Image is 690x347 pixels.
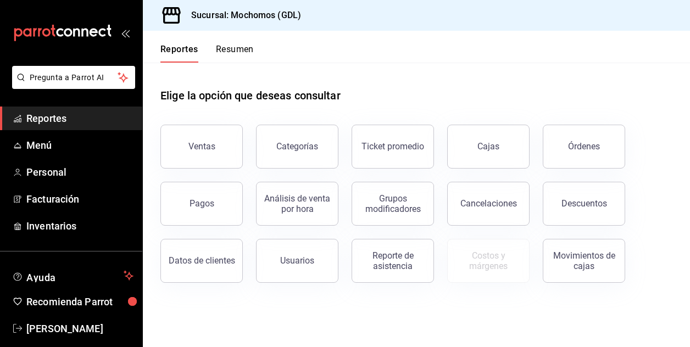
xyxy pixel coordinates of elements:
[361,141,424,152] div: Ticket promedio
[26,269,119,282] span: Ayuda
[543,125,625,169] button: Órdenes
[26,139,52,151] font: Menú
[359,250,427,271] div: Reporte de asistencia
[188,141,215,152] div: Ventas
[256,182,338,226] button: Análisis de venta por hora
[160,44,254,63] div: Pestañas de navegación
[26,193,79,205] font: Facturación
[26,220,76,232] font: Inventarios
[182,9,301,22] h3: Sucursal: Mochomos (GDL)
[550,250,618,271] div: Movimientos de cajas
[280,255,314,266] div: Usuarios
[256,239,338,283] button: Usuarios
[359,193,427,214] div: Grupos modificadores
[561,198,607,209] div: Descuentos
[352,182,434,226] button: Grupos modificadores
[543,182,625,226] button: Descuentos
[8,80,135,91] a: Pregunta a Parrot AI
[454,250,522,271] div: Costos y márgenes
[26,166,66,178] font: Personal
[160,239,243,283] button: Datos de clientes
[30,72,118,83] span: Pregunta a Parrot AI
[169,255,235,266] div: Datos de clientes
[276,141,318,152] div: Categorías
[256,125,338,169] button: Categorías
[447,239,530,283] button: Contrata inventarios para ver este reporte
[543,239,625,283] button: Movimientos de cajas
[12,66,135,89] button: Pregunta a Parrot AI
[121,29,130,37] button: open_drawer_menu
[460,198,517,209] div: Cancelaciones
[447,182,530,226] button: Cancelaciones
[447,125,530,169] a: Cajas
[477,140,500,153] div: Cajas
[352,125,434,169] button: Ticket promedio
[160,87,341,104] h1: Elige la opción que deseas consultar
[26,113,66,124] font: Reportes
[216,44,254,63] button: Resumen
[160,44,198,55] font: Reportes
[190,198,214,209] div: Pagos
[263,193,331,214] div: Análisis de venta por hora
[160,125,243,169] button: Ventas
[160,182,243,226] button: Pagos
[568,141,600,152] div: Órdenes
[352,239,434,283] button: Reporte de asistencia
[26,296,113,307] font: Recomienda Parrot
[26,323,103,334] font: [PERSON_NAME]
